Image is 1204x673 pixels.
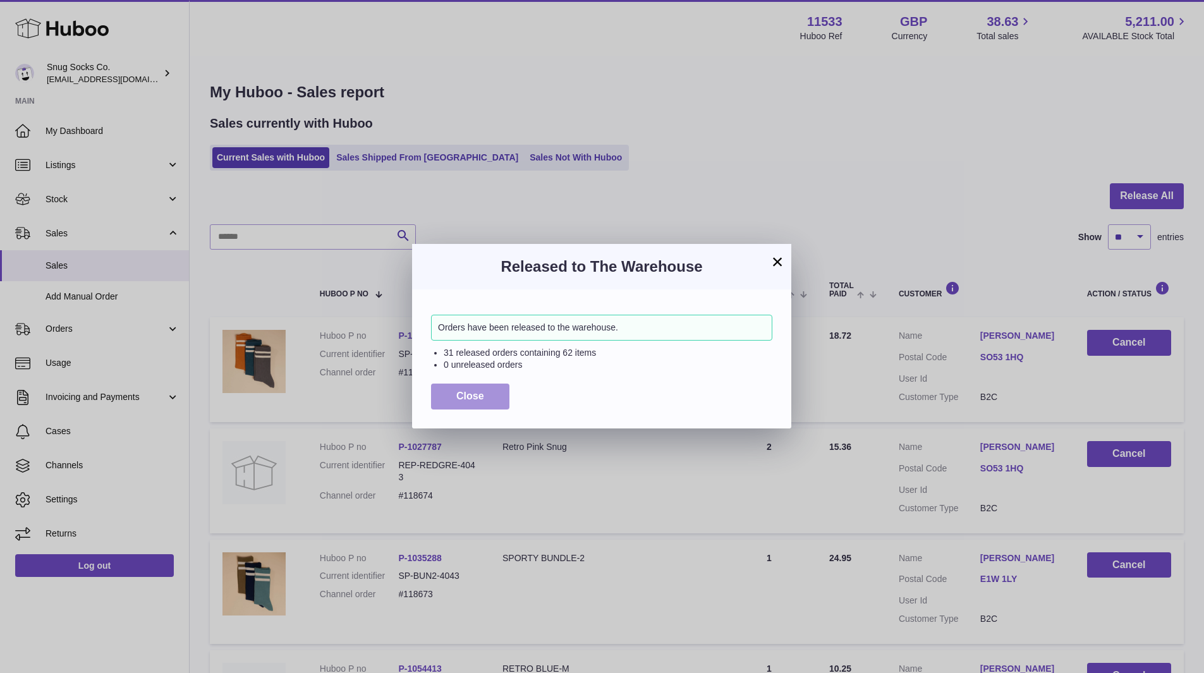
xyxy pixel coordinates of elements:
[456,391,484,401] span: Close
[770,254,785,269] button: ×
[444,347,772,359] li: 31 released orders containing 62 items
[431,384,509,409] button: Close
[431,315,772,341] div: Orders have been released to the warehouse.
[431,257,772,277] h3: Released to The Warehouse
[444,359,772,371] li: 0 unreleased orders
